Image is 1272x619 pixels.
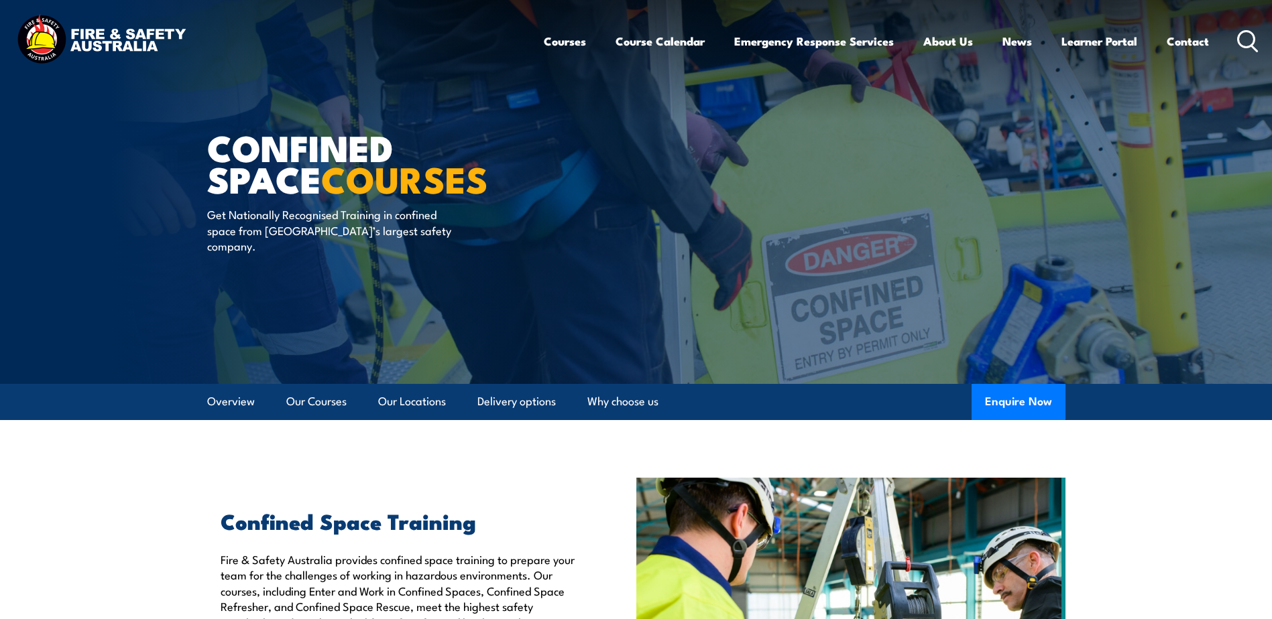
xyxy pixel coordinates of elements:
a: Why choose us [587,384,658,419]
a: Overview [207,384,255,419]
h2: Confined Space Training [221,511,575,530]
a: News [1002,23,1032,59]
button: Enquire Now [972,384,1065,420]
a: Our Locations [378,384,446,419]
a: Courses [544,23,586,59]
a: Course Calendar [616,23,705,59]
a: Delivery options [477,384,556,419]
a: About Us [923,23,973,59]
a: Emergency Response Services [734,23,894,59]
h1: Confined Space [207,131,538,194]
strong: COURSES [321,150,488,206]
a: Contact [1167,23,1209,59]
p: Get Nationally Recognised Training in confined space from [GEOGRAPHIC_DATA]’s largest safety comp... [207,206,452,253]
a: Our Courses [286,384,347,419]
a: Learner Portal [1061,23,1137,59]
